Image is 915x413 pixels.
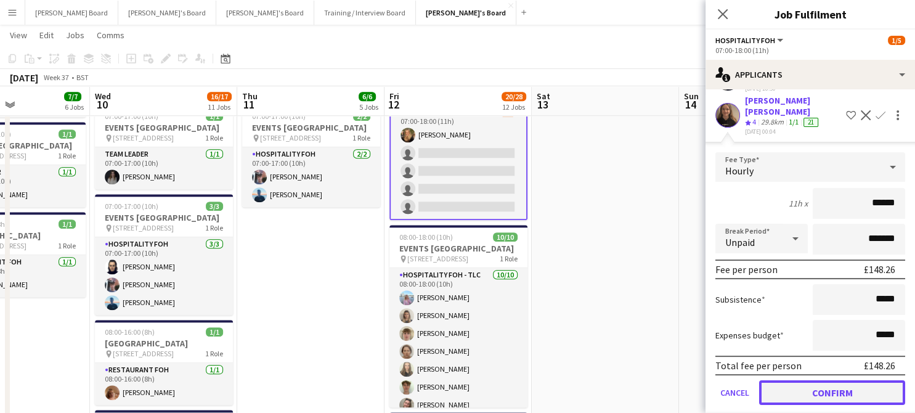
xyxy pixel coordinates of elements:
[389,61,527,220] div: 07:00-18:00 (11h)1/5EVENTS [GEOGRAPHIC_DATA] [STREET_ADDRESS]1 RoleHospitality FOH2I3A1/507:00-18...
[113,349,174,358] span: [STREET_ADDRESS]
[715,330,784,341] label: Expenses budget
[58,241,76,250] span: 1 Role
[95,338,233,349] h3: [GEOGRAPHIC_DATA]
[353,112,370,121] span: 2/2
[65,102,84,112] div: 6 Jobs
[95,147,233,189] app-card-role: TEAM LEADER1/107:00-17:00 (10h)[PERSON_NAME]
[113,133,174,142] span: [STREET_ADDRESS]
[759,380,905,405] button: Confirm
[252,112,306,121] span: 07:00-17:00 (10h)
[39,30,54,41] span: Edit
[59,129,76,139] span: 1/1
[725,165,754,177] span: Hourly
[745,128,841,136] div: [DATE] 00:04
[206,202,223,211] span: 3/3
[216,1,314,25] button: [PERSON_NAME]'s Board
[205,223,223,232] span: 1 Role
[105,112,158,121] span: 07:00-17:00 (10h)
[66,30,84,41] span: Jobs
[113,223,174,232] span: [STREET_ADDRESS]
[399,232,453,242] span: 08:00-18:00 (10h)
[118,1,216,25] button: [PERSON_NAME]'s Board
[95,363,233,405] app-card-role: Restaurant FOH1/108:00-16:00 (8h)[PERSON_NAME]
[864,359,895,372] div: £148.26
[789,198,808,209] div: 11h x
[314,1,416,25] button: Training / Interview Board
[359,92,376,101] span: 6/6
[35,27,59,43] a: Edit
[93,97,111,112] span: 10
[388,97,399,112] span: 12
[240,97,258,112] span: 11
[10,30,27,41] span: View
[95,122,233,133] h3: EVENTS [GEOGRAPHIC_DATA]
[95,91,111,102] span: Wed
[535,97,550,112] span: 13
[416,1,516,25] button: [PERSON_NAME]'s Board
[715,359,802,372] div: Total fee per person
[502,92,526,101] span: 20/28
[493,232,518,242] span: 10/10
[205,133,223,142] span: 1 Role
[242,147,380,207] app-card-role: Hospitality FOH2/207:00-17:00 (10h)[PERSON_NAME][PERSON_NAME]
[502,102,526,112] div: 12 Jobs
[205,349,223,358] span: 1 Role
[715,36,775,45] span: Hospitality FOH
[725,236,755,248] span: Unpaid
[10,72,38,84] div: [DATE]
[407,254,468,263] span: [STREET_ADDRESS]
[208,102,231,112] div: 11 Jobs
[207,92,232,101] span: 16/17
[715,294,765,305] label: Subsistence
[242,122,380,133] h3: EVENTS [GEOGRAPHIC_DATA]
[706,60,915,89] div: Applicants
[61,27,89,43] a: Jobs
[95,194,233,315] app-job-card: 07:00-17:00 (10h)3/3EVENTS [GEOGRAPHIC_DATA] [STREET_ADDRESS]1 RoleHospitality FOH3/307:00-17:00 ...
[105,327,155,337] span: 08:00-16:00 (8h)
[97,30,124,41] span: Comms
[715,46,905,55] div: 07:00-18:00 (11h)
[95,104,233,189] app-job-card: 07:00-17:00 (10h)1/1EVENTS [GEOGRAPHIC_DATA] [STREET_ADDRESS]1 RoleTEAM LEADER1/107:00-17:00 (10h...
[389,225,527,407] app-job-card: 08:00-18:00 (10h)10/10EVENTS [GEOGRAPHIC_DATA] [STREET_ADDRESS]1 RoleHospitality FOH - TLC10/1008...
[260,133,321,142] span: [STREET_ADDRESS]
[500,254,518,263] span: 1 Role
[5,27,32,43] a: View
[95,237,233,315] app-card-role: Hospitality FOH3/307:00-17:00 (10h)[PERSON_NAME][PERSON_NAME][PERSON_NAME]
[64,92,81,101] span: 7/7
[803,118,818,127] div: 21
[206,327,223,337] span: 1/1
[682,97,699,112] span: 14
[41,73,71,82] span: Week 37
[389,91,399,102] span: Fri
[745,95,841,117] div: [PERSON_NAME] [PERSON_NAME]
[92,27,129,43] a: Comms
[242,91,258,102] span: Thu
[206,112,223,121] span: 1/1
[352,133,370,142] span: 1 Role
[389,243,527,254] h3: EVENTS [GEOGRAPHIC_DATA]
[59,219,76,229] span: 1/1
[715,263,778,276] div: Fee per person
[684,91,699,102] span: Sun
[537,91,550,102] span: Sat
[105,202,158,211] span: 07:00-17:00 (10h)
[242,104,380,207] app-job-card: 07:00-17:00 (10h)2/2EVENTS [GEOGRAPHIC_DATA] [STREET_ADDRESS]1 RoleHospitality FOH2/207:00-17:00 ...
[359,102,378,112] div: 5 Jobs
[752,117,756,126] span: 4
[888,36,905,45] span: 1/5
[95,212,233,223] h3: EVENTS [GEOGRAPHIC_DATA]
[864,263,895,276] div: £148.26
[706,6,915,22] h3: Job Fulfilment
[76,73,89,82] div: BST
[715,36,785,45] button: Hospitality FOH
[758,117,786,128] div: 29.8km
[789,117,799,126] app-skills-label: 1/1
[389,104,527,220] app-card-role: Hospitality FOH2I3A1/507:00-18:00 (11h)[PERSON_NAME]
[58,151,76,160] span: 1 Role
[95,320,233,405] app-job-card: 08:00-16:00 (8h)1/1[GEOGRAPHIC_DATA] [STREET_ADDRESS]1 RoleRestaurant FOH1/108:00-16:00 (8h)[PERS...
